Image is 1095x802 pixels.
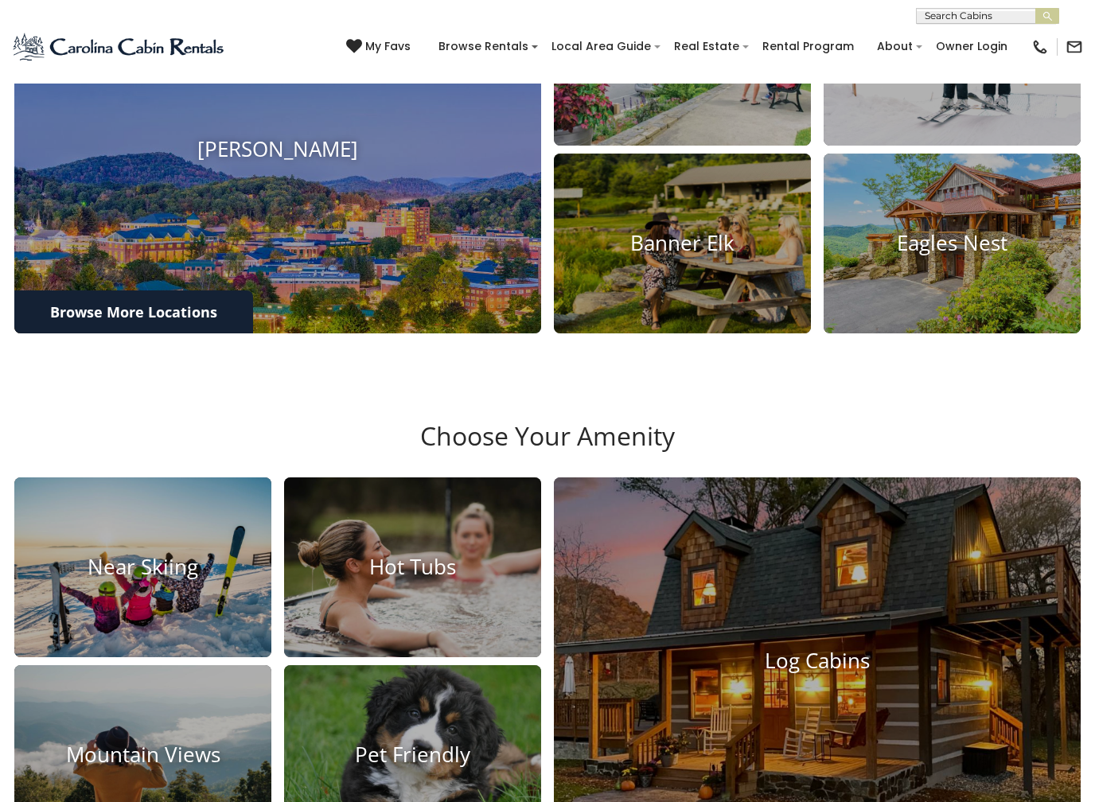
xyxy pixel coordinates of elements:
[554,154,811,333] a: Banner Elk
[14,555,271,579] h4: Near Skiing
[869,34,921,59] a: About
[666,34,747,59] a: Real Estate
[14,137,541,162] h4: [PERSON_NAME]
[431,34,536,59] a: Browse Rentals
[554,648,1081,673] h4: Log Cabins
[1031,38,1049,56] img: phone-regular-black.png
[284,555,541,579] h4: Hot Tubs
[1066,38,1083,56] img: mail-regular-black.png
[14,743,271,768] h4: Mountain Views
[824,154,1081,333] a: Eagles Nest
[12,421,1083,477] h3: Choose Your Amenity
[824,231,1081,255] h4: Eagles Nest
[365,38,411,55] span: My Favs
[544,34,659,59] a: Local Area Guide
[346,38,415,56] a: My Favs
[554,231,811,255] h4: Banner Elk
[12,31,227,63] img: Blue-2.png
[284,477,541,657] a: Hot Tubs
[14,290,253,333] a: Browse More Locations
[928,34,1015,59] a: Owner Login
[754,34,862,59] a: Rental Program
[284,743,541,768] h4: Pet Friendly
[14,477,271,657] a: Near Skiing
